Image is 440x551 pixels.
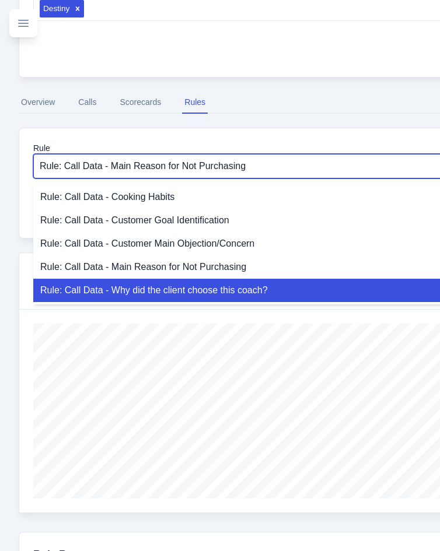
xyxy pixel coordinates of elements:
[76,92,99,114] button: Calls
[9,9,37,37] button: Toggle sidebar
[19,92,57,114] button: Overview
[182,92,208,114] button: Rules
[117,92,163,114] button: Scorecards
